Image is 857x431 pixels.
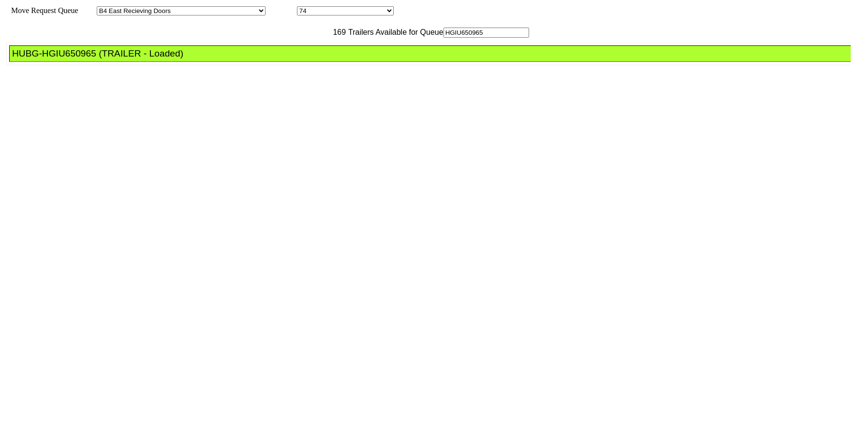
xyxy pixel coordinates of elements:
span: Location [267,6,295,14]
span: Area [80,6,95,14]
span: Trailers Available for Queue [346,28,443,36]
div: HUBG-HGIU650965 (TRAILER - Loaded) [12,48,857,59]
span: 169 [328,28,346,36]
input: Filter Available Trailers [443,28,529,38]
span: Move Request Queue [6,6,78,14]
